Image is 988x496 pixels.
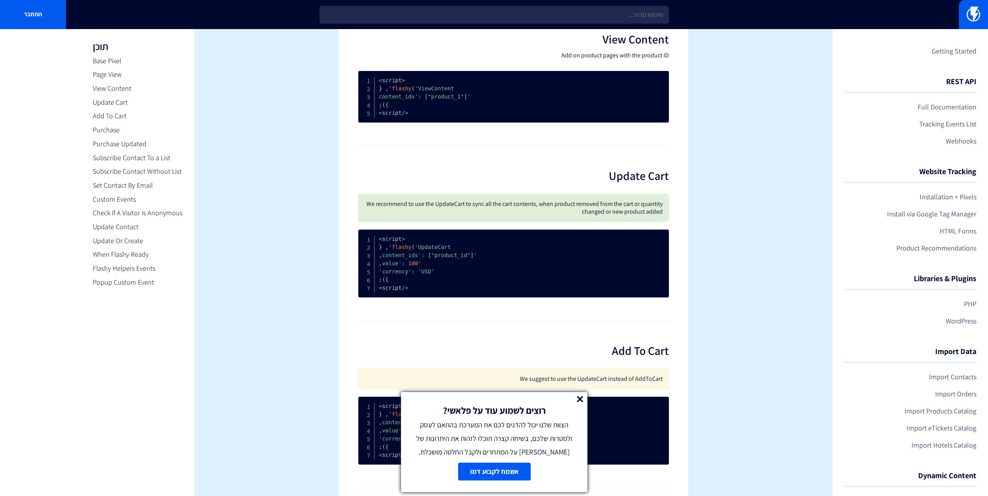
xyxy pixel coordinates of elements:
span: ) [382,102,385,108]
a: Purchase [93,125,182,135]
span: 'value' [382,260,421,266]
h2: Update Cart [358,169,669,182]
span: 'USD' [379,268,431,275]
span: : [418,93,421,100]
span: 'currency' [382,268,434,275]
span: [ [428,252,431,258]
span: , [379,252,382,258]
span: "product_id" [431,252,471,258]
span: < [405,110,408,116]
span: 100 [408,260,418,266]
a: Update Cart [93,97,182,107]
span: 'currency' [382,436,434,442]
code: script script [379,77,497,116]
span: ) [382,444,385,450]
span: 'UpdateCart' [389,244,451,250]
h4: Libraries & Plugins [844,274,976,290]
a: Import Orders [844,387,976,401]
span: { [379,85,382,92]
span: { [379,411,382,417]
h4: Dynamic Content [844,471,976,487]
span: 'AddToCart' [389,411,448,417]
span: flashy [392,85,412,92]
h2: Add To Cart [358,344,669,357]
a: Flashy Helpers Events [93,263,182,273]
span: { [379,244,382,250]
span: ] [464,93,467,100]
a: View Content [93,83,182,93]
span: 'content_ids' [382,419,526,425]
span: , [379,419,382,425]
span: [ [425,93,428,100]
a: Tracking Events List [844,118,976,131]
span: 'value' [382,427,421,434]
span: > [379,236,382,242]
a: Add To Cart [93,111,182,121]
span: : [412,268,415,275]
span: 'USD' [379,436,431,442]
h4: REST API [844,77,976,93]
span: ; [379,277,382,283]
span: , [385,85,389,92]
a: Full Documentation [844,100,976,114]
span: ] [471,252,474,258]
input: חיפוש מהיר... [319,6,669,24]
a: Getting Started [844,45,976,58]
h3: תוכן [93,41,182,52]
span: / [402,110,405,116]
code: script script [379,236,503,291]
span: < [405,285,408,291]
span: } [385,277,389,283]
span: > [379,452,382,458]
a: PHP [844,297,976,311]
span: ( [412,244,415,250]
a: Product Recommendations [844,242,976,255]
a: Base Pixel [93,56,182,66]
span: / [402,285,405,291]
a: Webhooks [844,135,976,148]
a: WordPress [844,315,976,328]
span: 'content_ids' [379,93,471,100]
a: Custom Events [93,194,182,204]
p: We recommend to use the UpdateCart to sync all the cart contents, when product removed from the c... [365,200,663,216]
h4: Import Data [844,347,976,363]
a: Install via Google Tag Manager [844,207,976,221]
a: Page View [93,69,182,79]
h4: Website Tracking [844,167,976,183]
span: ) [382,277,385,283]
span: ; [379,102,382,108]
a: Popup Custom Event [93,277,182,287]
p: Add on product pages with the product ID [358,52,669,59]
span: , [385,411,389,417]
span: flashy [392,411,412,417]
a: Check If A Visitor Is Anonymous [93,208,182,218]
a: Installation + Pixels [844,190,976,204]
span: > [379,403,382,409]
span: : [421,252,424,258]
span: , [385,244,389,250]
a: When Flashy Ready [93,249,182,259]
a: Import Products Catalog [844,404,976,418]
a: Import Contacts [844,370,976,384]
span: ( [412,85,415,92]
span: < [402,236,405,242]
code: script script [379,403,552,458]
span: , [379,427,382,434]
a: Subscribe Contact To a List [93,153,182,163]
span: > [379,285,382,291]
a: Import Hotels Catalog [844,439,976,452]
a: Update Contact [93,222,182,232]
a: HTML Forms [844,225,976,238]
span: flashy [392,244,412,250]
span: } [385,444,389,450]
span: ; [379,444,382,450]
span: : [402,260,405,266]
span: , [379,260,382,266]
span: > [379,110,382,116]
a: Purchase Updated [93,139,182,149]
h2: View Content [358,33,669,46]
span: } [385,102,389,108]
span: "product_1" [428,93,464,100]
a: Import eTickets Catalog [844,422,976,435]
span: 'content_ids' [382,252,477,258]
